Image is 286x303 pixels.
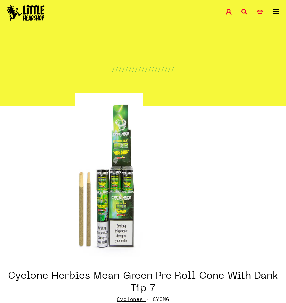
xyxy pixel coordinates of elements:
[75,93,143,257] img: Cyclone Herbies Mean Green Pre Roll Cone With Dank Tip 7
[7,270,279,295] h1: Cyclone Herbies Mean Green Pre Roll Cone With Dank Tip 7
[117,296,143,302] a: Cyclones
[7,5,45,21] img: Little Head Shop Logo
[112,65,174,73] p: ///////////////////
[117,295,169,303] p: · CYCMG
